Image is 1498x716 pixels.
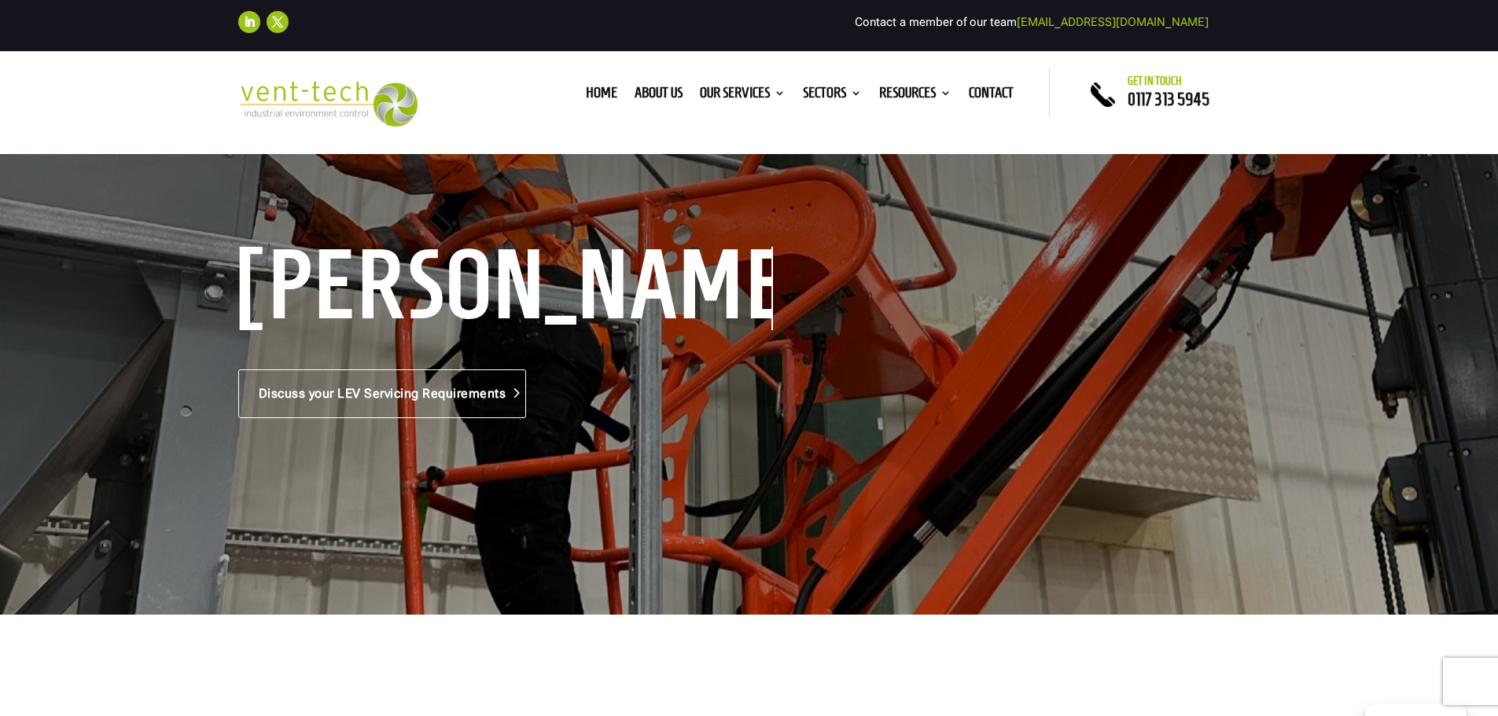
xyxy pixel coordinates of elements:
[1017,15,1209,29] a: [EMAIL_ADDRESS][DOMAIN_NAME]
[855,15,1209,29] span: Contact a member of our team
[635,87,683,105] a: About us
[238,81,418,127] img: 2023-09-27T08_35_16.549ZVENT-TECH---Clear-background
[803,87,862,105] a: Sectors
[586,87,617,105] a: Home
[267,11,289,33] a: Follow on X
[700,87,786,105] a: Our Services
[1128,90,1209,108] a: 0117 313 5945
[969,87,1014,105] a: Contact
[238,11,260,33] a: Follow on LinkedIn
[1128,75,1182,87] span: Get in touch
[238,369,527,418] a: Discuss your LEV Servicing Requirements
[238,247,773,330] h1: [PERSON_NAME]
[879,87,951,105] a: Resources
